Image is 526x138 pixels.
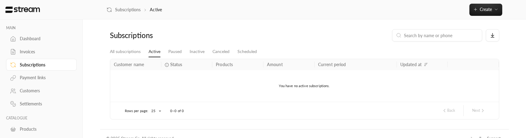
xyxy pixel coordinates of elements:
div: Products [20,126,69,132]
a: Scheduled [237,46,257,57]
a: Dashboard [6,33,77,45]
a: Subscriptions [107,7,141,13]
nav: breadcrumb [107,7,162,13]
a: Products [6,123,77,135]
a: Invoices [6,46,77,58]
img: Logo [5,6,40,13]
p: Rows per page: [125,108,149,113]
a: Customers [6,85,77,97]
button: Create [469,4,502,16]
div: Settlements [20,101,69,107]
div: Subscriptions [110,30,203,40]
div: Updated at [400,62,422,67]
a: Payment links [6,72,77,84]
div: Current period [318,62,346,67]
button: Sort [422,61,430,68]
input: Search by name or phone [404,32,478,39]
p: CATALOGUE [6,116,77,121]
div: Payment links [20,75,69,81]
a: Inactive [190,46,205,57]
a: Canceled [212,46,230,57]
div: Amount [267,62,283,67]
div: 25 [148,107,163,115]
div: Customer name [114,62,144,67]
div: You have no active subscriptions. [110,70,499,102]
a: Active [149,46,160,57]
p: MAIN [6,26,77,30]
div: Products [216,62,233,67]
div: Dashboard [20,36,69,42]
a: Settlements [6,98,77,110]
a: All subscriptions [110,46,141,57]
p: 0–0 of 0 [170,108,184,113]
span: Status [170,61,182,68]
div: Invoices [20,49,69,55]
div: Customers [20,88,69,94]
div: Subscriptions [20,62,69,68]
span: Create [480,7,492,12]
a: Subscriptions [6,59,77,71]
p: Active [150,7,162,13]
a: Paused [168,46,182,57]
